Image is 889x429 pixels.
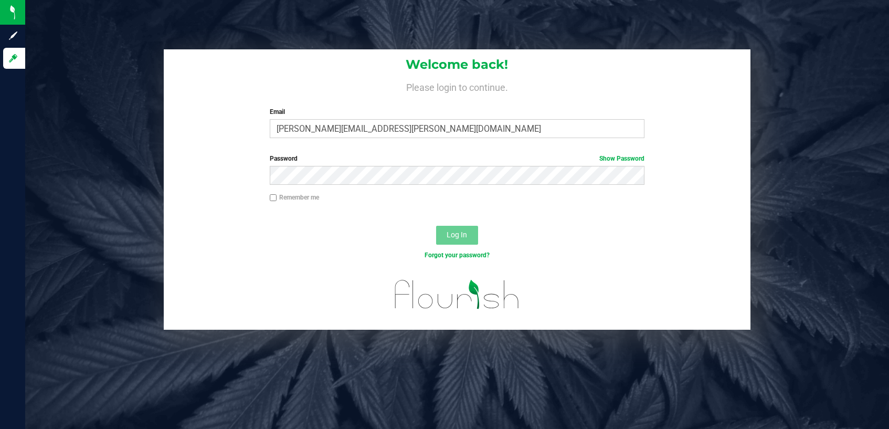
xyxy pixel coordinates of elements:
[436,226,478,245] button: Log In
[270,155,298,162] span: Password
[164,58,750,71] h1: Welcome back!
[270,193,319,202] label: Remember me
[164,80,750,92] h4: Please login to continue.
[384,271,530,318] img: flourish_logo.svg
[270,194,277,202] input: Remember me
[8,30,18,41] inline-svg: Sign up
[447,231,467,239] span: Log In
[270,107,645,117] label: Email
[599,155,644,162] a: Show Password
[8,53,18,64] inline-svg: Log in
[425,252,490,259] a: Forgot your password?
